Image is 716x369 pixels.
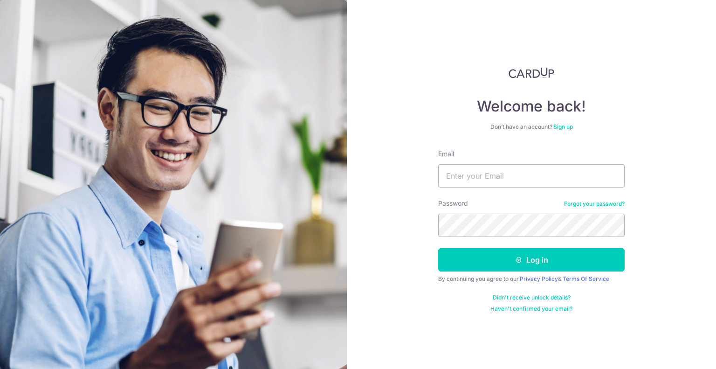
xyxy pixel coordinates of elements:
[438,275,625,283] div: By continuing you agree to our &
[438,248,625,272] button: Log in
[438,123,625,131] div: Don’t have an account?
[520,275,558,282] a: Privacy Policy
[438,164,625,188] input: Enter your Email
[493,294,571,301] a: Didn't receive unlock details?
[438,97,625,116] h4: Welcome back!
[563,275,609,282] a: Terms Of Service
[553,123,573,130] a: Sign up
[564,200,625,208] a: Forgot your password?
[490,305,572,313] a: Haven't confirmed your email?
[509,67,554,78] img: CardUp Logo
[438,149,454,159] label: Email
[438,199,468,208] label: Password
